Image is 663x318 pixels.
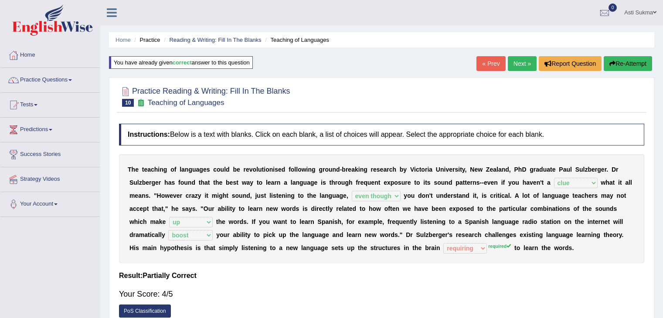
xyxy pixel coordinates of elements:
[387,179,391,186] b: x
[331,179,335,186] b: h
[414,179,416,186] b: t
[530,179,533,186] b: v
[242,179,247,186] b: w
[358,179,360,186] b: r
[233,166,237,173] b: b
[259,179,263,186] b: o
[291,166,295,173] b: o
[336,166,340,173] b: d
[171,179,175,186] b: s
[323,179,326,186] b: s
[165,192,170,199] b: w
[253,166,257,173] b: o
[109,56,253,69] div: You have already given answer to this question
[456,179,459,186] b: p
[277,179,281,186] b: n
[530,166,534,173] b: g
[0,118,100,139] a: Predictions
[559,166,563,173] b: P
[224,166,226,173] b: l
[575,166,579,173] b: S
[258,166,262,173] b: u
[180,179,184,186] b: o
[152,179,156,186] b: g
[533,179,537,186] b: e
[367,179,371,186] b: u
[157,192,161,199] b: H
[465,166,467,173] b: ,
[330,179,332,186] b: t
[189,192,191,199] b: r
[445,166,449,173] b: v
[508,56,537,71] a: Next »
[476,179,480,186] b: s
[595,166,597,173] b: r
[128,166,132,173] b: T
[423,179,425,186] b: i
[547,179,551,186] b: a
[308,166,312,173] b: n
[566,166,570,173] b: u
[377,166,380,173] b: s
[292,179,296,186] b: a
[486,166,490,173] b: Z
[540,179,541,186] b: '
[515,179,519,186] b: u
[493,166,496,173] b: a
[490,179,494,186] b: e
[135,192,138,199] b: e
[482,179,484,186] b: -
[257,179,259,186] b: t
[195,192,198,199] b: z
[191,192,195,199] b: a
[284,179,287,186] b: a
[534,166,536,173] b: r
[319,166,323,173] b: g
[384,179,387,186] b: e
[458,166,460,173] b: i
[168,179,172,186] b: a
[512,179,516,186] b: o
[351,166,355,173] b: a
[0,43,100,65] a: Home
[502,166,506,173] b: n
[570,166,572,173] b: l
[142,192,146,199] b: n
[148,98,224,107] small: Teaching of Languages
[163,166,167,173] b: g
[335,179,337,186] b: r
[474,166,478,173] b: e
[601,179,605,186] b: w
[306,166,308,173] b: i
[579,166,583,173] b: u
[427,179,431,186] b: s
[274,179,276,186] b: r
[146,179,149,186] b: e
[186,192,189,199] b: c
[132,166,136,173] b: h
[444,166,446,173] b: i
[233,179,236,186] b: s
[147,166,151,173] b: a
[391,179,394,186] b: p
[188,179,192,186] b: n
[269,166,273,173] b: n
[440,166,444,173] b: n
[592,166,595,173] b: e
[136,99,145,107] small: Exam occurring question
[164,179,168,186] b: h
[508,179,512,186] b: y
[181,166,185,173] b: a
[618,179,620,186] b: i
[199,179,201,186] b: t
[606,166,608,173] b: .
[371,166,373,173] b: r
[246,166,249,173] b: e
[333,166,337,173] b: n
[146,192,149,199] b: s
[583,166,585,173] b: l
[266,179,268,186] b: l
[620,179,622,186] b: t
[278,166,282,173] b: e
[199,166,203,173] b: g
